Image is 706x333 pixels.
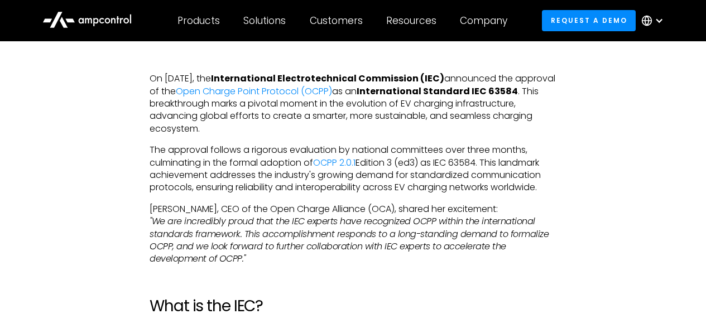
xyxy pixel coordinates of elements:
p: The approval follows a rigorous evaluation by national committees over three months, culminating ... [150,144,556,194]
div: Customers [310,15,363,27]
a: Request a demo [542,10,636,31]
h2: What is the IEC? [150,297,556,316]
p: [PERSON_NAME], CEO of the Open Charge Alliance (OCA), shared her excitement: [150,203,556,266]
div: Company [460,15,507,27]
strong: International Electrotechnical Commission (IEC) [211,72,444,85]
div: Products [177,15,220,27]
strong: International Standard IEC 63584 [357,85,518,98]
div: Resources [386,15,436,27]
a: Open Charge Point Protocol (OCPP) [176,85,332,98]
div: Solutions [243,15,286,27]
em: "We are incredibly proud that the IEC experts have recognized OCPP within the international stand... [150,215,549,265]
p: On [DATE], the announced the approval of the as an . This breakthrough marks a pivotal moment in ... [150,73,556,135]
a: OCPP 2.0.1 [313,156,356,169]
